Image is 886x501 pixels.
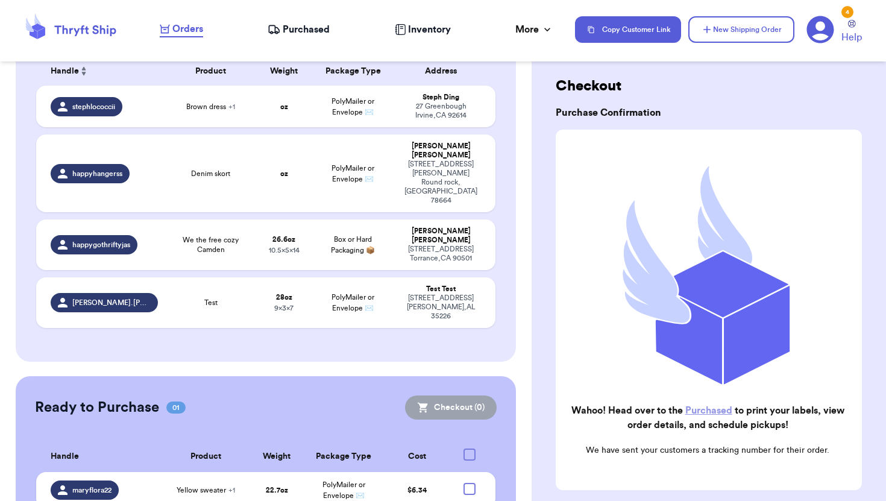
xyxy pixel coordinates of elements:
[79,64,89,78] button: Sort ascending
[401,227,480,245] div: [PERSON_NAME] [PERSON_NAME]
[405,395,497,420] button: Checkout (0)
[280,103,288,110] strong: oz
[266,487,288,494] strong: 22.7 oz
[575,16,681,43] button: Copy Customer Link
[556,77,862,96] h2: Checkout
[257,57,312,86] th: Weight
[401,245,480,263] div: [STREET_ADDRESS] Torrance , CA 90501
[228,103,235,110] span: + 1
[268,22,330,37] a: Purchased
[407,487,427,494] span: $ 6.34
[395,22,451,37] a: Inventory
[401,102,480,120] div: 27 Greenbough Irvine , CA 92614
[304,441,384,472] th: Package Type
[322,481,365,499] span: PolyMailer or Envelope ✉️
[186,102,235,112] span: Brown dress
[515,22,553,37] div: More
[401,285,480,294] div: Test Test
[166,402,186,414] span: 01
[72,169,122,178] span: happyhangerss
[401,160,480,205] div: [STREET_ADDRESS][PERSON_NAME] Round rock , [GEOGRAPHIC_DATA] 78664
[331,294,374,312] span: PolyMailer or Envelope ✉️
[72,485,112,495] span: maryflora22
[272,236,295,243] strong: 26.6 oz
[556,106,862,120] h3: Purchase Confirmation
[394,57,495,86] th: Address
[161,441,250,472] th: Product
[51,450,79,463] span: Handle
[841,6,853,18] div: 4
[51,65,79,78] span: Handle
[331,236,375,254] span: Box or Hard Packaging 📦
[841,30,862,45] span: Help
[72,298,150,307] span: [PERSON_NAME].[PERSON_NAME]
[565,403,850,432] h2: Wahoo! Head over to the to print your labels, view order details, and schedule pickups!
[269,247,300,254] span: 10.5 x 5 x 14
[688,16,794,43] button: New Shipping Order
[685,406,732,415] a: Purchased
[806,16,834,43] a: 4
[283,22,330,37] span: Purchased
[35,398,159,417] h2: Ready to Purchase
[565,444,850,456] p: We have sent your customers a tracking number for their order.
[228,487,235,494] span: + 1
[401,93,480,102] div: Steph Ding
[165,57,257,86] th: Product
[274,304,294,312] span: 9 x 3 x 7
[841,20,862,45] a: Help
[401,142,480,160] div: [PERSON_NAME] [PERSON_NAME]
[204,298,218,307] span: Test
[250,441,304,472] th: Weight
[160,22,203,37] a: Orders
[331,98,374,116] span: PolyMailer or Envelope ✉️
[72,240,130,250] span: happygothriftyjas
[312,57,394,86] th: Package Type
[172,22,203,36] span: Orders
[72,102,115,112] span: stephlococcii
[191,169,230,178] span: Denim skort
[384,441,451,472] th: Cost
[177,485,235,495] span: Yellow sweater
[331,165,374,183] span: PolyMailer or Envelope ✉️
[276,294,292,301] strong: 28 oz
[408,22,451,37] span: Inventory
[401,294,480,321] div: [STREET_ADDRESS] [PERSON_NAME] , AL 35226
[280,170,288,177] strong: oz
[172,235,250,254] span: We the free cozy Camden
